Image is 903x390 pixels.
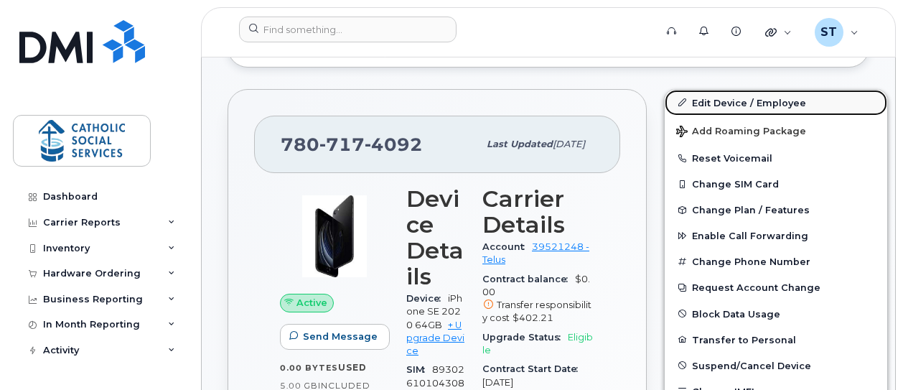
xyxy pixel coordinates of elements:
div: Scott Taylor [805,18,869,47]
iframe: Messenger Launcher [841,328,892,379]
h3: Carrier Details [482,186,594,238]
button: Block Data Usage [665,301,887,327]
a: + Upgrade Device [406,320,464,357]
button: Request Account Change [665,274,887,300]
span: Add Roaming Package [676,126,806,139]
span: Upgrade Status [482,332,568,343]
span: Active [296,296,327,310]
span: $402.21 [513,312,553,323]
span: Eligible [482,332,593,356]
span: ST [820,24,837,41]
input: Find something... [239,17,457,42]
button: Change SIM Card [665,171,887,197]
a: Edit Device / Employee [665,90,887,116]
span: Contract balance [482,274,575,284]
span: used [338,362,367,373]
button: Enable Call Forwarding [665,223,887,249]
div: Quicklinks [755,18,802,47]
span: [DATE] [482,377,513,388]
button: Add Roaming Package [665,116,887,145]
button: Suspend/Cancel Device [665,353,887,379]
span: iPhone SE 2020 64GB [406,293,462,330]
span: Transfer responsibility cost [482,300,591,323]
span: Contract Start Date [482,363,585,374]
button: Send Message [280,324,390,350]
span: 4092 [365,134,423,155]
span: 0.00 Bytes [280,363,338,373]
button: Transfer to Personal [665,327,887,353]
button: Change Plan / Features [665,197,887,223]
button: Reset Voicemail [665,145,887,171]
span: Account [482,241,532,252]
span: Enable Call Forwarding [692,231,808,241]
span: Last updated [487,139,553,149]
a: 39521248 - Telus [482,241,589,265]
span: Send Message [303,330,378,343]
span: SIM [406,364,432,375]
span: Device [406,293,448,304]
span: $0.00 [482,274,594,325]
img: image20231002-3703462-2fle3a.jpeg [291,193,378,279]
span: Suspend/Cancel Device [692,360,811,371]
span: 717 [319,134,365,155]
span: 780 [281,134,423,155]
span: [DATE] [553,139,585,149]
span: Change Plan / Features [692,205,810,215]
h3: Device Details [406,186,465,289]
button: Change Phone Number [665,249,887,274]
